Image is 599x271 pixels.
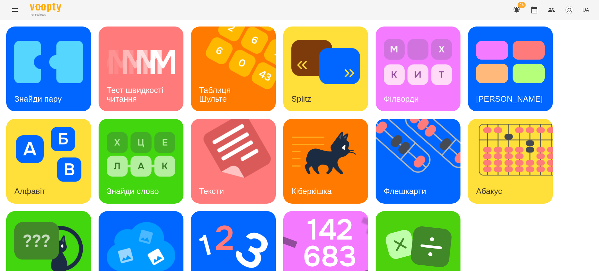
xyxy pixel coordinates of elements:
[468,119,553,204] a: АбакусАбакус
[6,119,91,204] a: АлфавітАлфавіт
[191,119,284,204] img: Тексти
[468,119,561,204] img: Абакус
[376,119,460,204] a: ФлешкартиФлешкарти
[518,2,526,8] span: 26
[384,186,426,196] h3: Флешкарти
[291,35,360,90] img: Splitz
[580,4,592,16] button: UA
[283,27,368,111] a: SplitzSplitz
[99,27,183,111] a: Тест швидкості читанняТест швидкості читання
[199,85,233,103] h3: Таблиця Шульте
[199,186,224,196] h3: Тексти
[14,186,46,196] h3: Алфавіт
[384,94,419,104] h3: Філворди
[14,94,62,104] h3: Знайди пару
[291,127,360,182] img: Кіберкішка
[291,94,311,104] h3: Splitz
[468,27,553,111] a: Тест Струпа[PERSON_NAME]
[376,119,468,204] img: Флешкарти
[14,35,83,90] img: Знайди пару
[476,186,502,196] h3: Абакус
[376,27,460,111] a: ФілвордиФілворди
[582,7,589,13] span: UA
[191,27,276,111] a: Таблиця ШультеТаблиця Шульте
[6,27,91,111] a: Знайди паруЗнайди пару
[107,85,166,103] h3: Тест швидкості читання
[107,186,159,196] h3: Знайди слово
[107,127,175,182] img: Знайди слово
[14,127,83,182] img: Алфавіт
[476,94,543,104] h3: [PERSON_NAME]
[384,35,452,90] img: Філворди
[107,35,175,90] img: Тест швидкості читання
[291,186,332,196] h3: Кіберкішка
[30,13,61,17] span: For Business
[7,2,22,17] button: Menu
[99,119,183,204] a: Знайди словоЗнайди слово
[283,119,368,204] a: КіберкішкаКіберкішка
[476,35,545,90] img: Тест Струпа
[191,27,284,111] img: Таблиця Шульте
[565,6,574,14] img: avatar_s.png
[191,119,276,204] a: ТекстиТексти
[30,3,61,12] img: Voopty Logo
